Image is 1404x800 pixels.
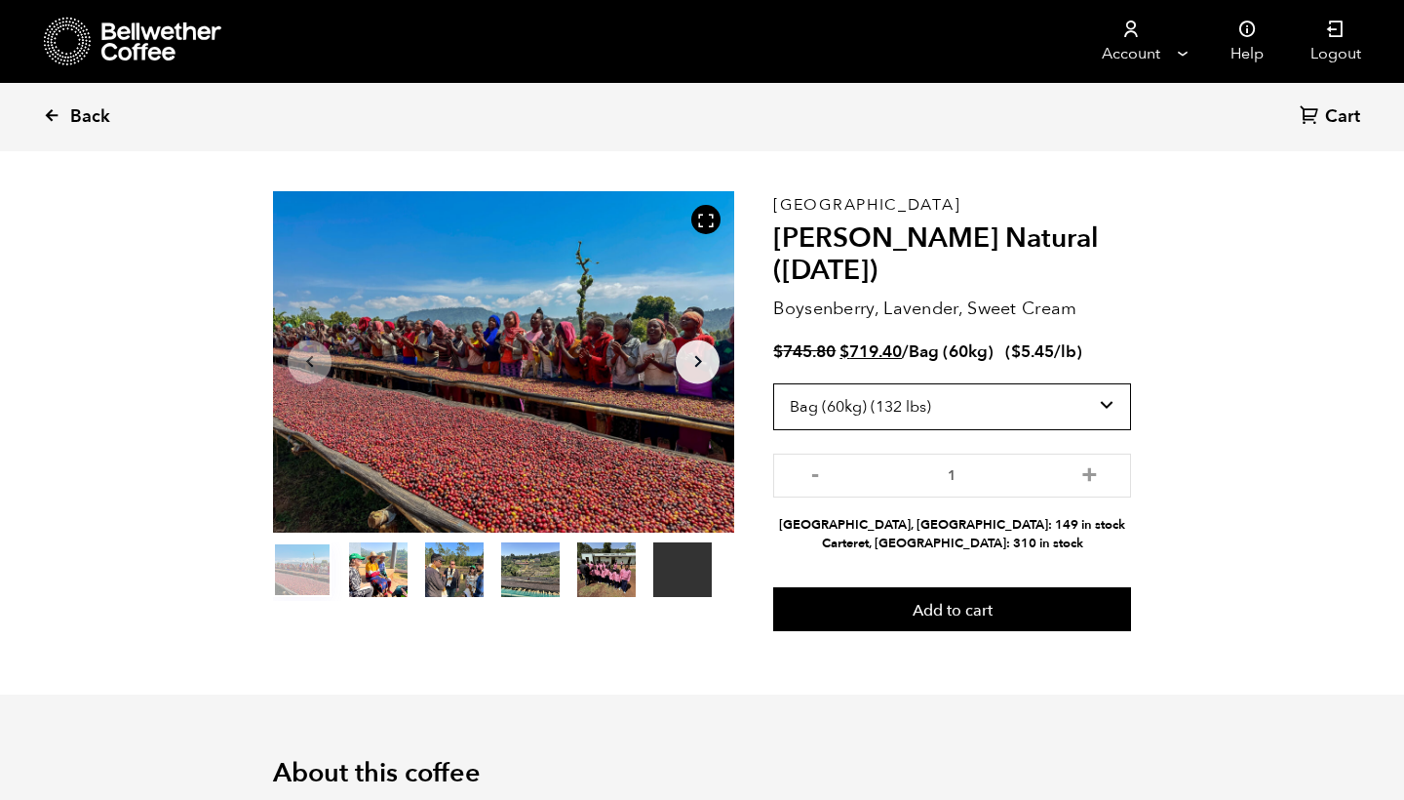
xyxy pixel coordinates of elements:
[802,463,827,483] button: -
[653,542,712,597] video: Your browser does not support the video tag.
[773,296,1131,322] p: Boysenberry, Lavender, Sweet Cream
[773,222,1131,288] h2: [PERSON_NAME] Natural ([DATE])
[1054,340,1076,363] span: /lb
[273,758,1131,789] h2: About this coffee
[1077,463,1102,483] button: +
[773,340,783,363] span: $
[1011,340,1054,363] bdi: 5.45
[773,587,1131,632] button: Add to cart
[773,535,1131,553] li: Carteret, [GEOGRAPHIC_DATA]: 310 in stock
[773,516,1131,535] li: [GEOGRAPHIC_DATA], [GEOGRAPHIC_DATA]: 149 in stock
[839,340,902,363] bdi: 719.40
[1005,340,1082,363] span: ( )
[1300,104,1365,131] a: Cart
[902,340,909,363] span: /
[909,340,994,363] span: Bag (60kg)
[839,340,849,363] span: $
[773,340,836,363] bdi: 745.80
[1325,105,1360,129] span: Cart
[70,105,110,129] span: Back
[1011,340,1021,363] span: $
